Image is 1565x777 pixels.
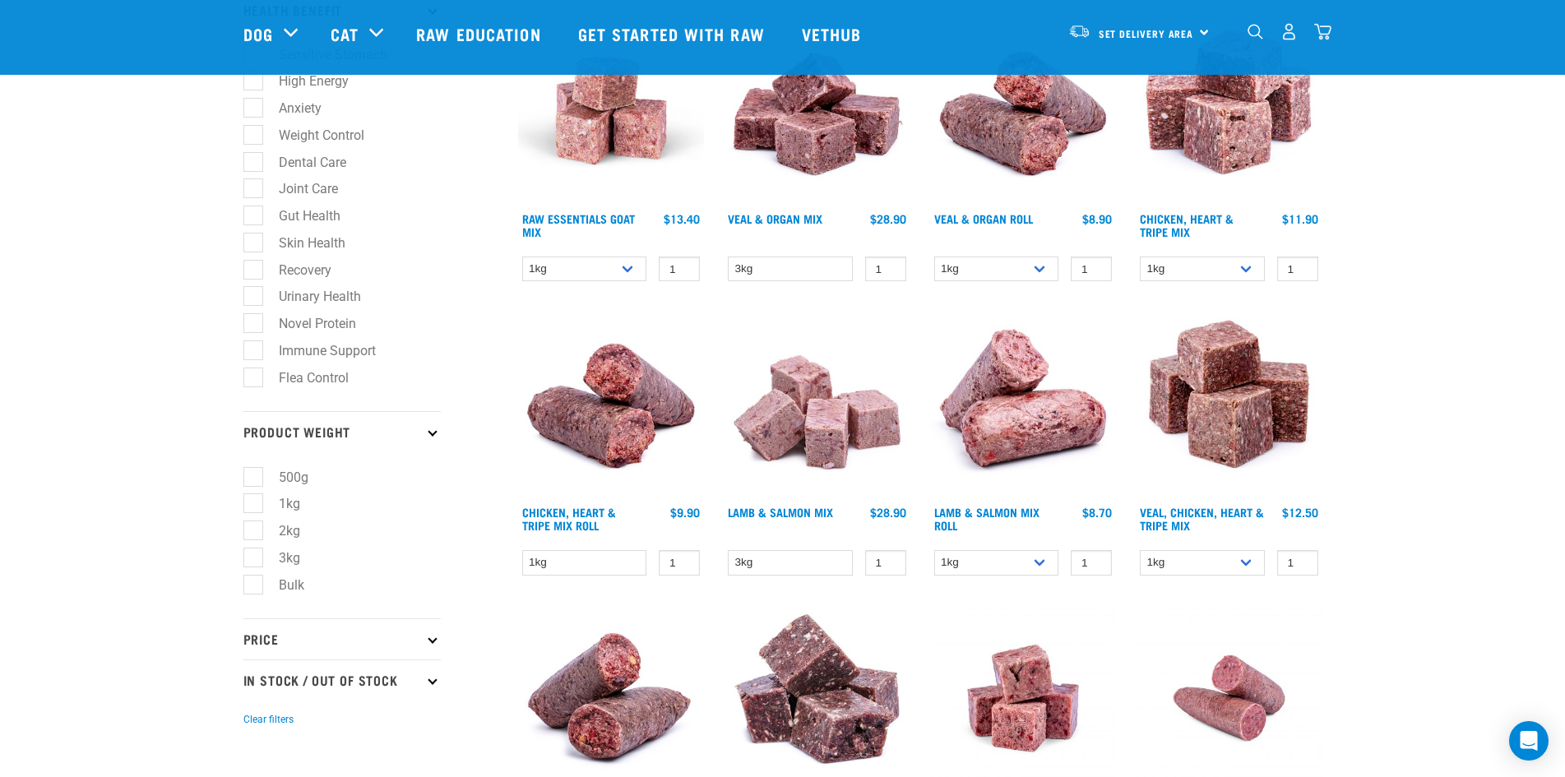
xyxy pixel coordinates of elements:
div: $13.40 [664,212,700,225]
img: van-moving.png [1068,24,1090,39]
input: 1 [1071,550,1112,576]
a: Vethub [785,1,882,67]
label: Recovery [252,260,338,280]
a: Dog [243,21,273,46]
div: $28.90 [870,212,906,225]
img: Chicken Heart Tripe Roll 01 [518,311,705,497]
label: High Energy [252,71,355,91]
p: In Stock / Out Of Stock [243,659,441,701]
span: Set Delivery Area [1099,30,1194,36]
img: Veal Organ Mix Roll 01 [930,17,1117,204]
a: Chicken, Heart & Tripe Mix [1140,215,1234,234]
img: Veal Chicken Heart Tripe Mix 01 [1136,311,1322,497]
a: Raw Essentials Goat Mix [522,215,635,234]
a: Cat [331,21,359,46]
div: $12.50 [1282,506,1318,519]
div: $8.70 [1082,506,1112,519]
input: 1 [865,257,906,282]
div: Open Intercom Messenger [1509,721,1549,761]
input: 1 [1277,550,1318,576]
input: 1 [659,257,700,282]
input: 1 [865,550,906,576]
label: Flea Control [252,368,355,388]
label: Novel Protein [252,313,363,334]
label: Immune Support [252,340,382,361]
a: Chicken, Heart & Tripe Mix Roll [522,509,616,528]
p: Price [243,618,441,659]
div: $28.90 [870,506,906,519]
a: Get started with Raw [562,1,785,67]
img: 1158 Veal Organ Mix 01 [724,17,910,204]
label: Bulk [252,575,311,595]
p: Product Weight [243,411,441,452]
a: Veal & Organ Mix [728,215,822,221]
a: Veal, Chicken, Heart & Tripe Mix [1140,509,1264,528]
img: 1062 Chicken Heart Tripe Mix 01 [1136,17,1322,204]
input: 1 [1071,257,1112,282]
label: Dental Care [252,152,353,173]
img: home-icon@2x.png [1314,23,1331,40]
label: Gut Health [252,206,347,226]
img: user.png [1280,23,1298,40]
button: Clear filters [243,712,294,727]
label: Anxiety [252,98,328,118]
label: Weight Control [252,125,371,146]
a: Raw Education [400,1,561,67]
div: $8.90 [1082,212,1112,225]
a: Veal & Organ Roll [934,215,1033,221]
input: 1 [659,550,700,576]
div: $11.90 [1282,212,1318,225]
label: 2kg [252,520,307,541]
a: Lamb & Salmon Mix Roll [934,509,1039,528]
img: 1261 Lamb Salmon Roll 01 [930,311,1117,497]
a: Lamb & Salmon Mix [728,509,833,515]
label: Skin Health [252,233,352,253]
label: Urinary Health [252,286,368,307]
input: 1 [1277,257,1318,282]
label: Joint Care [252,178,345,199]
label: 1kg [252,493,307,514]
label: 3kg [252,548,307,568]
label: 500g [252,467,315,488]
img: 1029 Lamb Salmon Mix 01 [724,311,910,497]
img: home-icon-1@2x.png [1248,24,1263,39]
img: Goat M Ix 38448 [518,17,705,204]
div: $9.90 [670,506,700,519]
